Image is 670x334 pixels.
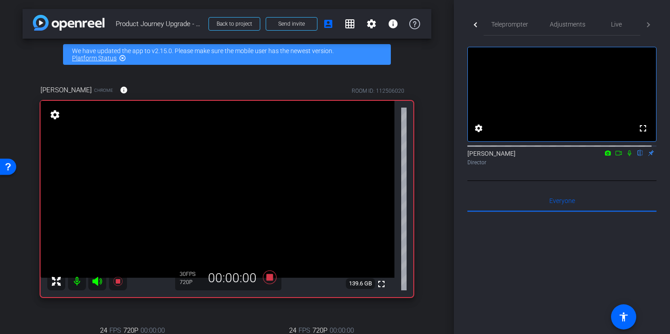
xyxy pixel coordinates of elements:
[63,44,391,65] div: We have updated the app to v2.15.0. Please make sure the mobile user has the newest version.
[41,85,92,95] span: [PERSON_NAME]
[467,149,656,167] div: [PERSON_NAME]
[638,123,648,134] mat-icon: fullscreen
[278,20,305,27] span: Send invite
[467,158,656,167] div: Director
[186,271,195,277] span: FPS
[202,271,263,286] div: 00:00:00
[618,311,629,322] mat-icon: accessibility
[549,198,575,204] span: Everyone
[388,18,398,29] mat-icon: info
[366,18,377,29] mat-icon: settings
[376,279,387,289] mat-icon: fullscreen
[120,86,128,94] mat-icon: info
[116,15,203,33] span: Product Journey Upgrade - VeleraConnect October
[119,54,126,62] mat-icon: highlight_off
[352,87,404,95] div: ROOM ID: 112506020
[491,21,528,27] span: Teleprompter
[635,149,646,157] mat-icon: flip
[550,21,585,27] span: Adjustments
[611,21,622,27] span: Live
[180,279,202,286] div: 720P
[473,123,484,134] mat-icon: settings
[346,278,375,289] span: 139.6 GB
[266,17,317,31] button: Send invite
[323,18,334,29] mat-icon: account_box
[344,18,355,29] mat-icon: grid_on
[94,87,113,94] span: Chrome
[208,17,260,31] button: Back to project
[49,109,61,120] mat-icon: settings
[180,271,202,278] div: 30
[72,54,117,62] a: Platform Status
[217,21,252,27] span: Back to project
[33,15,104,31] img: app-logo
